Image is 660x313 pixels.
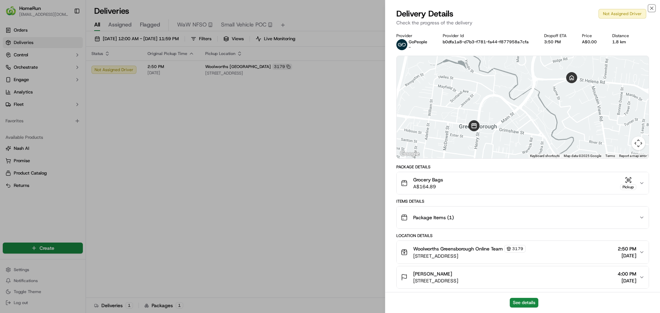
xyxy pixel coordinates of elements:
[396,39,407,50] img: gopeople_logo.png
[413,214,454,221] span: Package Items ( 1 )
[397,266,649,288] button: [PERSON_NAME][STREET_ADDRESS]4:00 PM[DATE]
[413,253,526,259] span: [STREET_ADDRESS]
[7,100,12,106] div: 📗
[7,7,21,21] img: Nash
[612,39,634,45] div: 1.8 km
[398,149,421,158] a: Open this area in Google Maps (opens a new window)
[396,19,649,26] p: Check the progress of the delivery
[398,149,421,158] img: Google
[18,44,124,52] input: Got a question? Start typing here...
[23,72,87,78] div: We're available if you need us!
[396,8,453,19] span: Delivery Details
[55,97,113,109] a: 💻API Documentation
[443,39,529,45] button: b0dfa1a8-d7b3-f781-fa44-f877958a7cfa
[413,277,458,284] span: [STREET_ADDRESS]
[396,233,649,238] div: Location Details
[117,68,125,76] button: Start new chat
[397,241,649,264] button: Woolworths Greensborough Online Team3179[STREET_ADDRESS]2:50 PM[DATE]
[413,245,503,252] span: Woolworths Greensborough Online Team
[510,298,538,308] button: See details
[7,66,19,78] img: 1736555255976-a54dd68f-1ca7-489b-9aae-adbdc363a1c4
[7,27,125,38] p: Welcome 👋
[620,184,636,190] div: Pickup
[68,116,83,122] span: Pylon
[582,39,601,45] div: A$0.00
[618,277,636,284] span: [DATE]
[530,154,560,158] button: Keyboard shortcuts
[512,246,523,251] span: 3179
[14,100,53,107] span: Knowledge Base
[631,136,645,150] button: Map camera controls
[619,154,647,158] a: Report a map error
[564,154,601,158] span: Map data ©2025 Google
[605,154,615,158] a: Terms (opens in new tab)
[544,33,571,38] div: Dropoff ETA
[620,177,636,190] button: Pickup
[58,100,64,106] div: 💻
[396,33,432,38] div: Provider
[23,66,113,72] div: Start new chat
[396,199,649,204] div: Items Details
[409,39,427,45] p: GoPeople
[544,39,571,45] div: 3:50 PM
[618,270,636,277] span: 4:00 PM
[618,252,636,259] span: [DATE]
[396,164,649,170] div: Package Details
[48,116,83,122] a: Powered byPylon
[4,97,55,109] a: 📗Knowledge Base
[65,100,110,107] span: API Documentation
[443,33,533,38] div: Provider Id
[413,270,452,277] span: [PERSON_NAME]
[397,206,649,228] button: Package Items (1)
[397,172,649,194] button: Grocery BagsA$164.89Pickup
[409,45,411,50] span: -
[612,33,634,38] div: Distance
[618,245,636,252] span: 2:50 PM
[413,176,443,183] span: Grocery Bags
[582,33,601,38] div: Price
[413,183,443,190] span: A$164.89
